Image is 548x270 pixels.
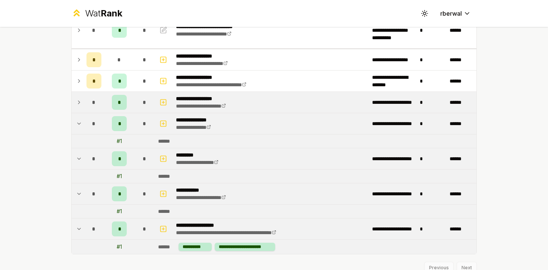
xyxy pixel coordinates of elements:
[117,208,122,215] div: # 1
[440,9,462,18] span: rberwal
[101,8,122,19] span: Rank
[434,7,477,20] button: rberwal
[117,137,122,145] div: # 1
[117,243,122,251] div: # 1
[71,7,122,19] a: WatRank
[117,173,122,180] div: # 1
[85,7,122,19] div: Wat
